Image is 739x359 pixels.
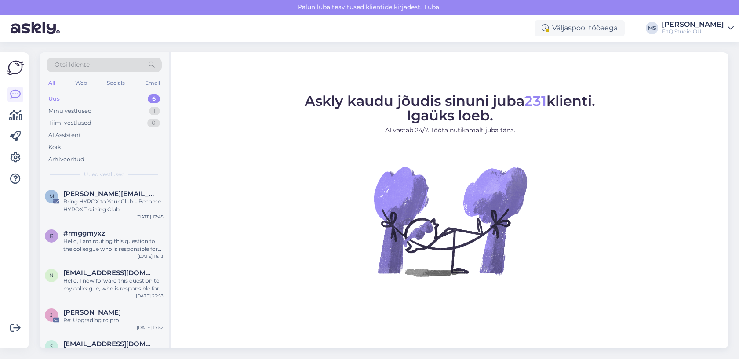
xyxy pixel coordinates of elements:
[49,272,54,279] span: n
[63,237,164,253] div: Hello, I am routing this question to the colleague who is responsible for this topic. The reply m...
[84,170,125,178] span: Uued vestlused
[305,126,595,135] p: AI vastab 24/7. Tööta nutikamalt juba täna.
[147,119,160,127] div: 0
[662,28,724,35] div: FitQ Studio OÜ
[524,92,546,109] span: 231
[149,107,160,116] div: 1
[55,60,90,69] span: Otsi kliente
[63,316,164,324] div: Re: Upgrading to pro
[7,59,24,76] img: Askly Logo
[50,232,54,239] span: r
[48,119,91,127] div: Tiimi vestlused
[136,214,164,220] div: [DATE] 17:45
[48,107,92,116] div: Minu vestlused
[63,190,155,198] span: maciej@hyrox.pl
[50,343,53,350] span: s
[138,253,164,260] div: [DATE] 16:13
[63,229,105,237] span: #rmggmyxz
[136,293,164,299] div: [DATE] 22:53
[646,22,658,34] div: MS
[48,131,81,140] div: AI Assistent
[48,143,61,152] div: Kõik
[105,77,127,89] div: Socials
[63,269,155,277] span: nathaliegascon@gmail.com
[73,77,89,89] div: Web
[535,20,625,36] div: Väljaspool tööaega
[305,92,595,124] span: Askly kaudu jõudis sinuni juba klienti. Igaüks loeb.
[48,94,60,103] div: Uus
[148,94,160,103] div: 6
[422,3,442,11] span: Luba
[371,142,529,300] img: No Chat active
[137,324,164,331] div: [DATE] 17:52
[662,21,734,35] a: [PERSON_NAME]FitQ Studio OÜ
[63,340,155,348] span: sirje.pajuri@gmail.com
[63,308,121,316] span: Jarmo Takkinen
[63,277,164,293] div: Hello, I now forward this question to my colleague, who is responsible for this. The reply will b...
[48,155,84,164] div: Arhiveeritud
[47,77,57,89] div: All
[49,193,54,199] span: m
[662,21,724,28] div: [PERSON_NAME]
[63,198,164,214] div: Bring HYROX to Your Club – Become HYROX Training Club
[143,77,162,89] div: Email
[50,312,53,318] span: J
